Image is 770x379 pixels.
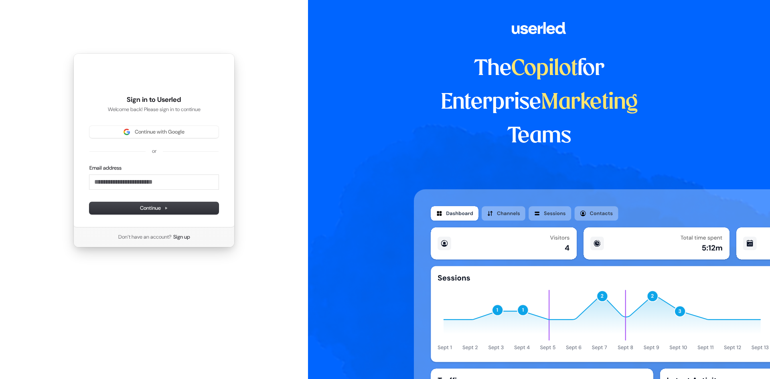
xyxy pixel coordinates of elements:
h1: The for Enterprise Teams [414,52,665,153]
button: Sign in with GoogleContinue with Google [89,126,219,138]
p: or [152,148,156,155]
h1: Sign in to Userled [89,95,219,105]
span: Marketing [541,92,638,113]
p: Welcome back! Please sign in to continue [89,106,219,113]
span: Continue with Google [135,128,184,136]
img: Sign in with Google [124,129,130,135]
span: Continue [140,205,168,212]
span: Don’t have an account? [118,233,172,241]
a: Sign up [173,233,190,241]
label: Email address [89,164,122,172]
span: Copilot [511,59,577,79]
button: Continue [89,202,219,214]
